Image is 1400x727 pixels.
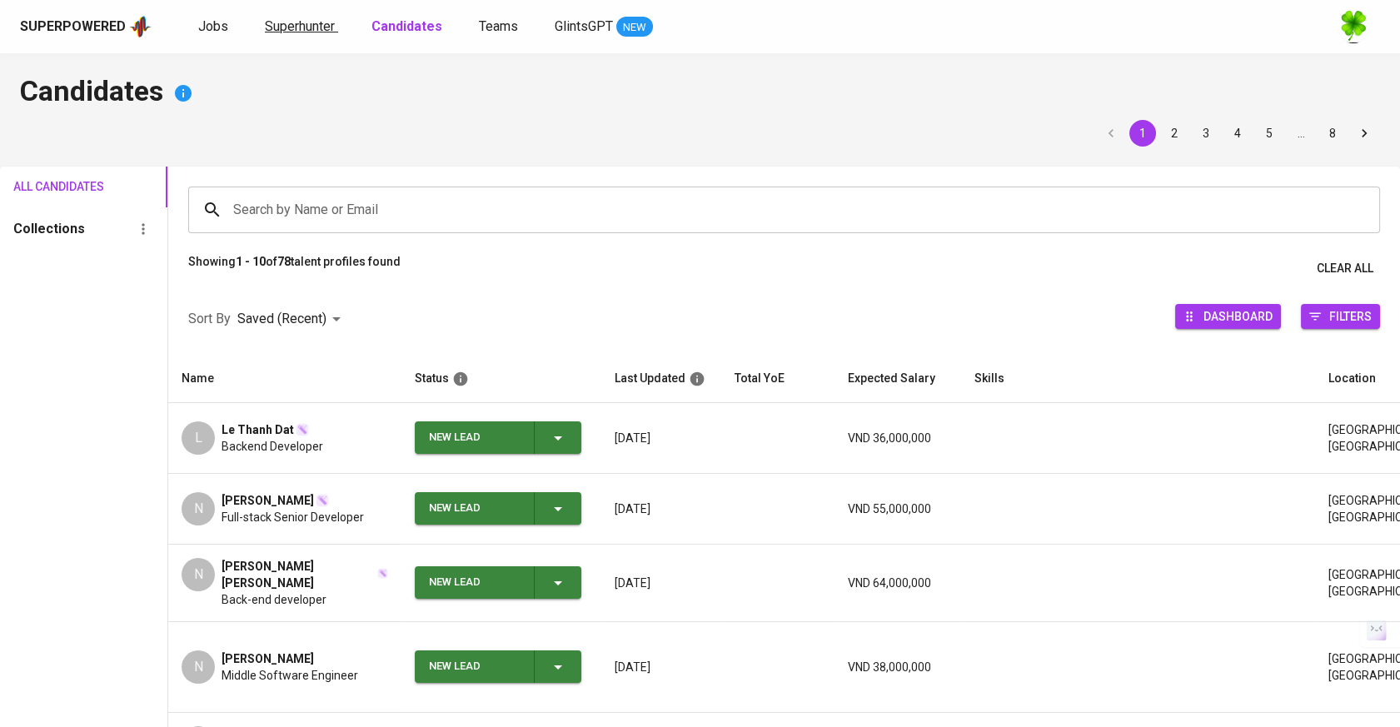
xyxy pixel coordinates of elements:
th: Status [401,355,601,403]
button: Go to page 5 [1256,120,1283,147]
button: Filters [1301,304,1380,329]
a: Superpoweredapp logo [20,14,152,39]
button: Dashboard [1175,304,1281,329]
th: Total YoE [721,355,835,403]
button: New Lead [415,492,581,525]
span: Backend Developer [222,438,323,455]
th: Expected Salary [835,355,961,403]
p: VND 36,000,000 [848,430,948,446]
button: New Lead [415,566,581,599]
p: VND 64,000,000 [848,575,948,591]
img: magic_wand.svg [316,494,329,507]
div: N [182,492,215,525]
b: 1 - 10 [236,255,266,268]
div: L [182,421,215,455]
div: N [182,558,215,591]
p: VND 38,000,000 [848,659,948,675]
span: Clear All [1317,258,1373,279]
span: All Candidates [13,177,81,197]
th: Skills [961,355,1314,403]
span: Back-end developer [222,591,326,608]
button: New Lead [415,421,581,454]
span: [PERSON_NAME] [222,650,314,667]
button: page 1 [1129,120,1156,147]
a: GlintsGPT NEW [555,17,653,37]
p: [DATE] [615,500,708,517]
h4: Candidates [20,73,1380,113]
span: Full-stack Senior Developer [222,509,364,525]
button: Go to next page [1351,120,1378,147]
button: Go to page 2 [1161,120,1188,147]
p: [DATE] [615,575,708,591]
button: Go to page 3 [1193,120,1219,147]
a: Superhunter [265,17,338,37]
span: [PERSON_NAME] [222,492,314,509]
span: GlintsGPT [555,18,613,34]
h6: Collections [13,217,85,241]
b: 78 [277,255,291,268]
div: Saved (Recent) [237,304,346,335]
span: Dashboard [1203,305,1273,327]
span: Teams [479,18,518,34]
div: Superpowered [20,17,126,37]
div: New Lead [429,566,521,599]
b: Candidates [371,18,442,34]
span: Superhunter [265,18,335,34]
div: New Lead [429,650,521,683]
a: Jobs [198,17,232,37]
div: New Lead [429,421,521,454]
a: Candidates [371,17,446,37]
span: Le Thanh Dat [222,421,294,438]
img: magic_wand.svg [377,568,388,579]
p: VND 55,000,000 [848,500,948,517]
span: [PERSON_NAME] [PERSON_NAME] [222,558,376,591]
p: [DATE] [615,659,708,675]
img: app logo [129,14,152,39]
div: N [182,650,215,684]
button: New Lead [415,650,581,683]
div: … [1288,125,1314,142]
p: Showing of talent profiles found [188,253,401,284]
span: Middle Software Engineer [222,667,358,684]
button: Clear All [1310,253,1380,284]
span: NEW [616,19,653,36]
span: Filters [1329,305,1372,327]
p: Saved (Recent) [237,309,326,329]
button: Go to page 4 [1224,120,1251,147]
img: f9493b8c-82b8-4f41-8722-f5d69bb1b761.jpg [1337,10,1370,43]
a: Teams [479,17,521,37]
p: [DATE] [615,430,708,446]
img: magic_wand.svg [296,423,309,436]
th: Name [168,355,401,403]
span: Jobs [198,18,228,34]
div: New Lead [429,492,521,525]
nav: pagination navigation [1095,120,1380,147]
p: Sort By [188,309,231,329]
th: Last Updated [601,355,721,403]
button: Go to page 8 [1319,120,1346,147]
